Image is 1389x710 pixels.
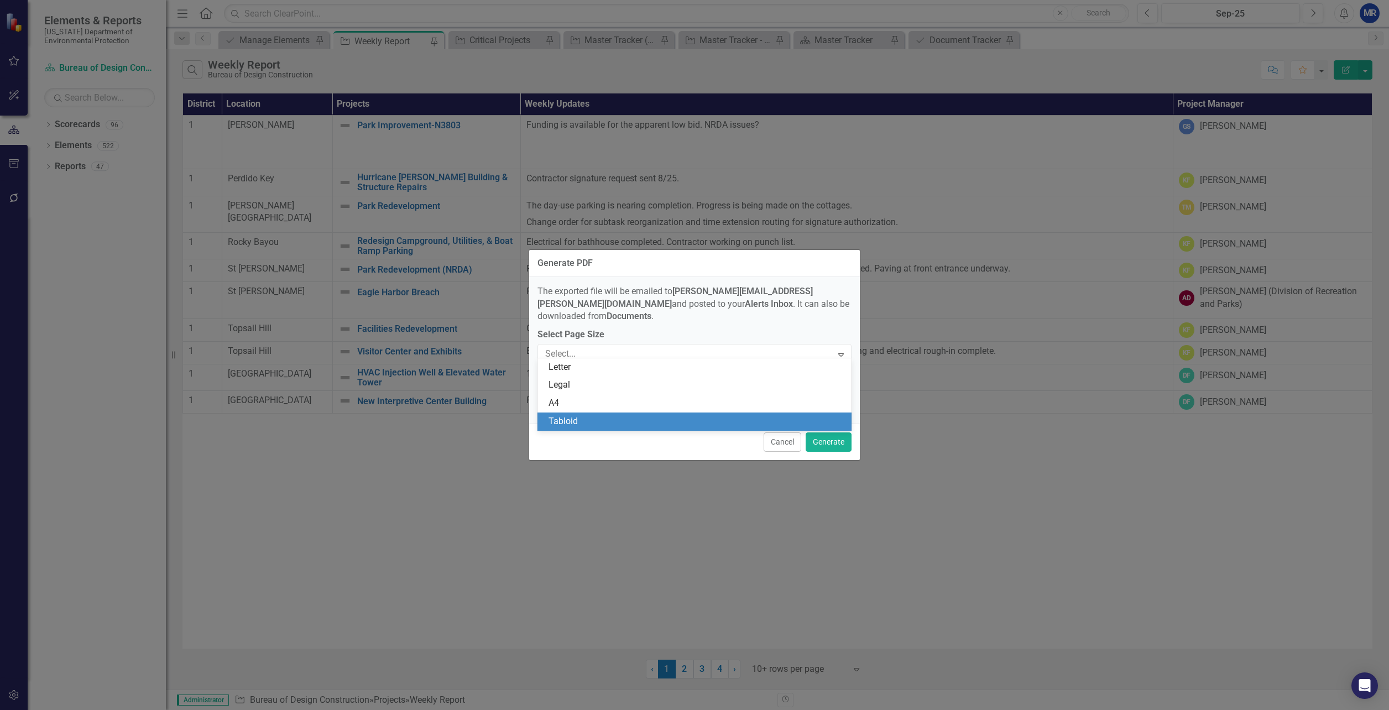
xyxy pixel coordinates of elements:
div: Legal [549,379,845,391]
span: The exported file will be emailed to and posted to your . It can also be downloaded from . [537,286,849,322]
strong: Documents [607,311,651,321]
div: A4 [549,397,845,410]
div: Open Intercom Messenger [1351,672,1378,699]
div: Letter [549,361,845,374]
button: Generate [806,432,852,452]
strong: Alerts Inbox [745,299,793,309]
div: Generate PDF [537,258,593,268]
button: Cancel [764,432,801,452]
label: Select Page Size [537,328,852,341]
div: Tabloid [549,415,845,428]
strong: [PERSON_NAME][EMAIL_ADDRESS][PERSON_NAME][DOMAIN_NAME] [537,286,813,309]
